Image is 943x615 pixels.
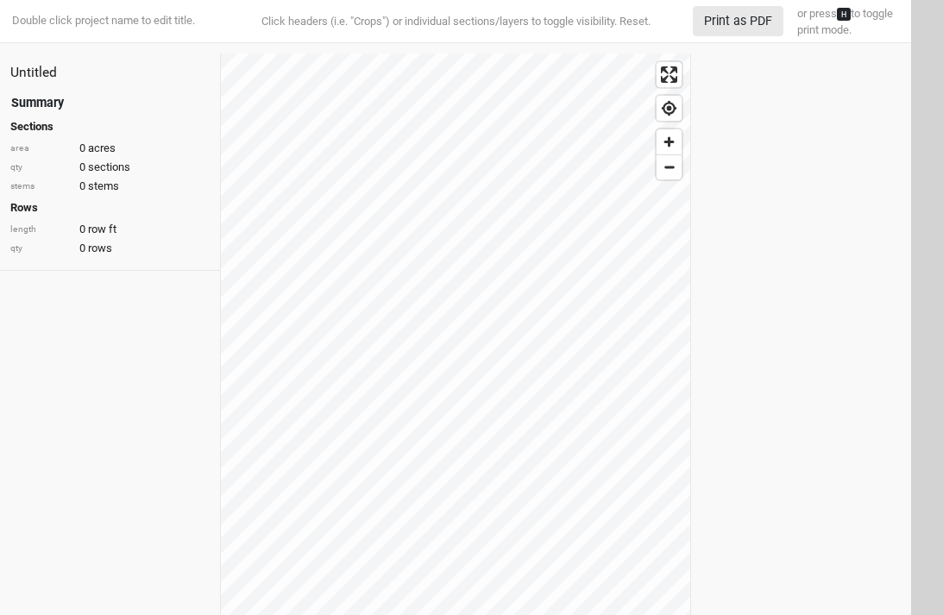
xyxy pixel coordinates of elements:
div: area [10,142,71,155]
div: 0 [10,222,210,237]
button: Enter fullscreen [657,62,682,87]
div: length [10,223,71,236]
button: Print as PDF [693,6,783,36]
span: stems [88,179,119,194]
kbd: H [837,8,851,21]
div: 0 [10,179,210,194]
h4: Rows [10,201,210,215]
span: rows [88,241,112,256]
div: Summary [11,94,64,112]
span: sections [88,160,130,175]
div: qty [10,242,71,255]
div: Click headers (i.e. "Crops") or individual sections/layers to toggle visibility. [227,13,684,30]
span: Zoom out [657,155,682,179]
button: Zoom out [657,154,682,179]
button: Find my location [657,96,682,121]
button: Zoom in [657,129,682,154]
h4: Sections [10,120,210,134]
div: Double click project name to edit title. [9,13,195,28]
span: acres [88,141,116,156]
div: 0 [10,141,210,156]
span: row ft [88,222,116,237]
div: 0 [10,241,210,256]
div: 0 [10,160,210,175]
div: Untitled [10,64,210,83]
div: qty [10,161,71,174]
div: stems [10,180,71,193]
button: Reset. [619,13,651,30]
